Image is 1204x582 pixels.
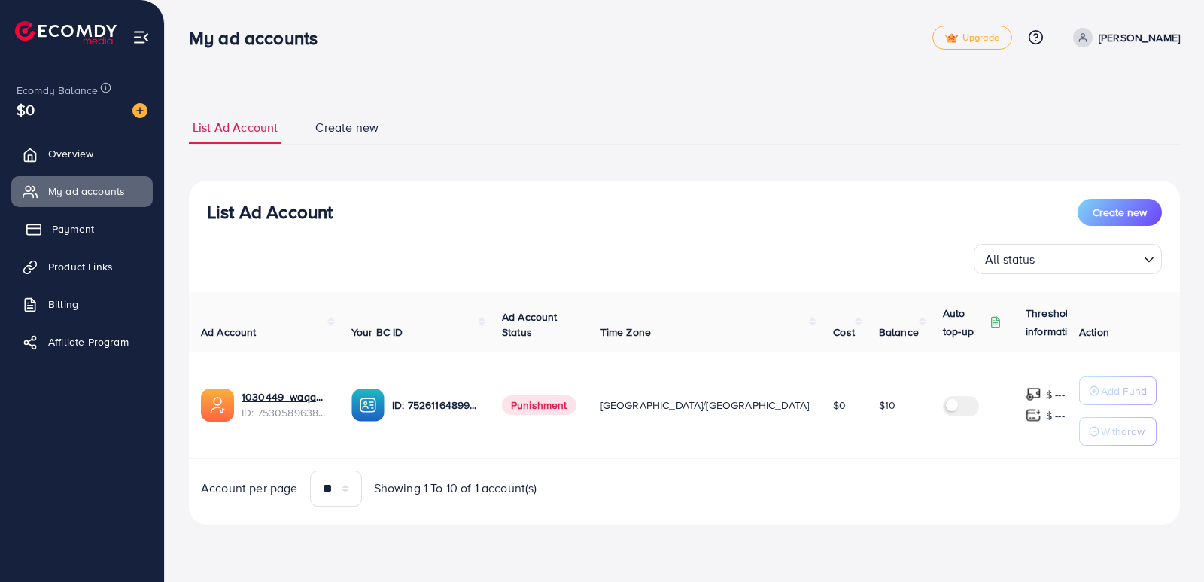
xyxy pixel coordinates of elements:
span: [GEOGRAPHIC_DATA]/[GEOGRAPHIC_DATA] [600,398,810,413]
a: My ad accounts [11,176,153,206]
span: Payment [52,221,94,236]
p: $ --- [1046,385,1065,404]
span: Cost [833,325,855,340]
span: Balance [879,325,919,340]
span: Punishment [502,395,576,415]
span: Time Zone [600,325,651,340]
span: $0 [17,99,35,120]
a: 1030449_waqas ad 25_1753352034204 [242,389,327,404]
p: Auto top-up [943,304,987,340]
span: Upgrade [945,32,999,44]
button: Add Fund [1079,376,1157,405]
h3: List Ad Account [207,201,333,223]
span: Affiliate Program [48,334,129,349]
h3: My ad accounts [189,27,330,49]
img: top-up amount [1026,386,1041,402]
span: Account per page [201,480,298,497]
span: My ad accounts [48,184,125,199]
span: Ad Account [201,325,257,340]
img: tick [945,33,958,44]
span: Showing 1 To 10 of 1 account(s) [374,480,537,497]
p: Add Fund [1101,382,1147,400]
span: Product Links [48,259,113,274]
span: $0 [833,398,846,413]
span: List Ad Account [193,119,278,136]
a: [PERSON_NAME] [1067,28,1180,47]
span: All status [982,248,1038,270]
p: $ --- [1046,407,1065,425]
p: Withdraw [1101,422,1145,440]
button: Create new [1078,199,1162,226]
img: logo [15,21,117,44]
span: $10 [879,398,895,413]
input: Search for option [1040,245,1138,270]
span: Create new [1093,205,1147,220]
span: Your BC ID [351,325,403,340]
p: Threshold information [1026,304,1099,340]
span: Action [1079,325,1109,340]
a: Affiliate Program [11,327,153,357]
a: Overview [11,139,153,169]
a: Product Links [11,251,153,282]
img: top-up amount [1026,407,1041,423]
span: ID: 7530589638466273281 [242,405,327,420]
span: Create new [315,119,379,136]
span: Ad Account Status [502,309,558,340]
p: [PERSON_NAME] [1099,29,1180,47]
a: Billing [11,289,153,319]
span: Ecomdy Balance [17,83,98,98]
img: ic-ads-acc.e4c84228.svg [201,389,234,422]
p: ID: 7526116489968156673 [392,396,478,414]
span: Overview [48,146,93,161]
div: <span class='underline'>1030449_waqas ad 25_1753352034204</span></br>7530589638466273281 [242,389,327,420]
img: menu [132,29,150,46]
img: ic-ba-acc.ded83a64.svg [351,389,385,422]
a: tickUpgrade [932,26,1012,50]
button: Withdraw [1079,417,1157,446]
iframe: Chat [1140,514,1193,571]
a: Payment [11,214,153,244]
div: Search for option [974,244,1162,274]
span: Billing [48,297,78,312]
img: image [132,103,147,118]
